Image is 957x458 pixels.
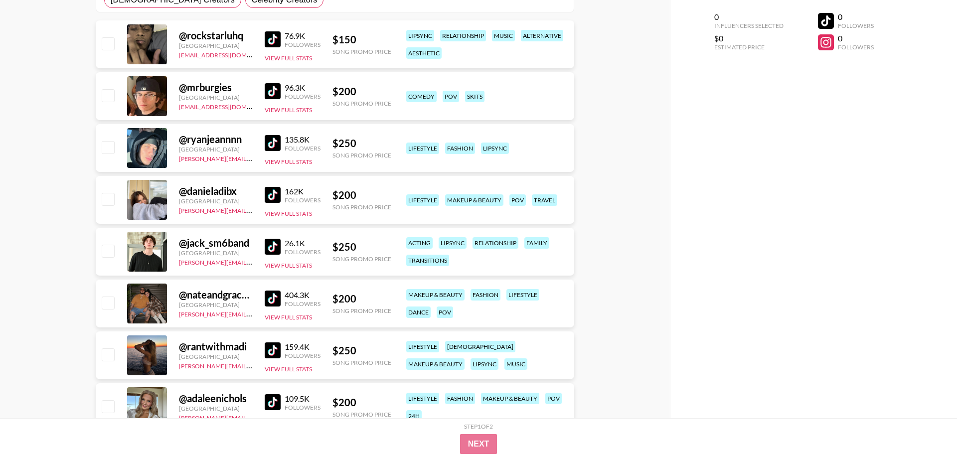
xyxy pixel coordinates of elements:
div: lipsync [471,358,498,370]
a: [PERSON_NAME][EMAIL_ADDRESS][DOMAIN_NAME] [179,412,326,422]
div: $ 250 [332,137,391,150]
button: View Full Stats [265,106,312,114]
div: $ 200 [332,293,391,305]
div: $ 250 [332,344,391,357]
img: TikTok [265,135,281,151]
img: TikTok [265,31,281,47]
div: Followers [285,93,320,100]
div: relationship [440,30,486,41]
a: [PERSON_NAME][EMAIL_ADDRESS][DOMAIN_NAME] [179,360,326,370]
div: skits [465,91,484,102]
button: View Full Stats [265,210,312,217]
div: music [504,358,527,370]
div: Song Promo Price [332,100,391,107]
div: Song Promo Price [332,152,391,159]
a: [PERSON_NAME][EMAIL_ADDRESS][DOMAIN_NAME] [179,205,326,214]
img: TikTok [265,394,281,410]
div: [GEOGRAPHIC_DATA] [179,301,253,308]
button: View Full Stats [265,54,312,62]
div: 76.9K [285,31,320,41]
a: [EMAIL_ADDRESS][DOMAIN_NAME] [179,49,279,59]
div: [GEOGRAPHIC_DATA] [179,249,253,257]
div: @ jack_sm6band [179,237,253,249]
div: $ 250 [332,241,391,253]
div: Followers [285,41,320,48]
div: travel [532,194,557,206]
div: [GEOGRAPHIC_DATA] [179,405,253,412]
div: lifestyle [406,143,439,154]
div: [DEMOGRAPHIC_DATA] [445,341,515,352]
button: View Full Stats [265,158,312,165]
div: lipsync [481,143,509,154]
img: TikTok [265,291,281,306]
a: [PERSON_NAME][EMAIL_ADDRESS][DOMAIN_NAME] [179,153,326,162]
div: makeup & beauty [406,358,465,370]
div: makeup & beauty [481,393,539,404]
div: Song Promo Price [332,48,391,55]
a: [PERSON_NAME][EMAIL_ADDRESS][DOMAIN_NAME] [179,308,326,318]
button: Next [460,434,497,454]
a: [EMAIL_ADDRESS][DOMAIN_NAME] [179,101,279,111]
div: pov [509,194,526,206]
div: 404.3K [285,290,320,300]
div: @ mrburgies [179,81,253,94]
div: @ rockstarluhq [179,29,253,42]
div: $0 [714,33,784,43]
div: 0 [838,33,874,43]
div: comedy [406,91,437,102]
div: lifestyle [506,289,539,301]
div: 109.5K [285,394,320,404]
div: Estimated Price [714,43,784,51]
button: View Full Stats [265,262,312,269]
div: 135.8K [285,135,320,145]
img: TikTok [265,239,281,255]
div: Song Promo Price [332,255,391,263]
div: Followers [285,352,320,359]
div: pov [443,91,459,102]
div: [GEOGRAPHIC_DATA] [179,94,253,101]
div: 0 [714,12,784,22]
div: 0 [838,12,874,22]
div: [GEOGRAPHIC_DATA] [179,146,253,153]
div: lifestyle [406,341,439,352]
img: TikTok [265,342,281,358]
div: alternative [521,30,563,41]
div: @ adaleenichols [179,392,253,405]
div: @ rantwithmadi [179,340,253,353]
div: Followers [285,404,320,411]
div: lifestyle [406,393,439,404]
div: Influencers Selected [714,22,784,29]
div: $ 200 [332,85,391,98]
div: Followers [285,145,320,152]
div: $ 200 [332,396,391,409]
div: Song Promo Price [332,307,391,314]
div: $ 150 [332,33,391,46]
div: $ 200 [332,189,391,201]
div: Step 1 of 2 [464,423,493,430]
div: music [492,30,515,41]
div: 24h [406,410,422,422]
div: Followers [285,196,320,204]
div: fashion [445,393,475,404]
div: lipsync [406,30,434,41]
div: lifestyle [406,194,439,206]
div: pov [545,393,562,404]
button: View Full Stats [265,417,312,425]
div: Song Promo Price [332,411,391,418]
div: transitions [406,255,449,266]
div: pov [437,306,453,318]
div: lipsync [439,237,467,249]
div: Followers [285,300,320,307]
img: TikTok [265,187,281,203]
div: [GEOGRAPHIC_DATA] [179,197,253,205]
div: makeup & beauty [445,194,503,206]
div: [GEOGRAPHIC_DATA] [179,42,253,49]
div: @ ryanjeannnn [179,133,253,146]
div: Followers [285,248,320,256]
div: family [524,237,549,249]
div: fashion [445,143,475,154]
a: [PERSON_NAME][EMAIL_ADDRESS][DOMAIN_NAME] [179,257,326,266]
div: acting [406,237,433,249]
div: @ danieladibx [179,185,253,197]
div: aesthetic [406,47,442,59]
